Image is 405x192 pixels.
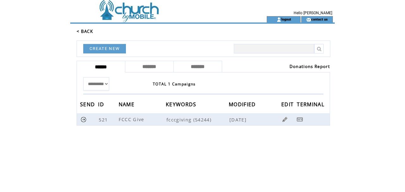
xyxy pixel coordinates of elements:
[166,102,198,106] a: KEYWORDS
[98,102,106,106] a: ID
[98,99,106,111] span: ID
[281,17,291,21] a: logout
[229,99,258,111] span: MODIFIED
[229,116,248,123] span: [DATE]
[83,44,126,53] a: CREATE NEW
[229,102,258,106] a: MODIFIED
[119,99,136,111] span: NAME
[297,99,326,111] span: TERMINAL
[153,81,196,87] span: TOTAL 1 Campaigns
[306,17,311,22] img: contact_us_icon.gif
[166,99,198,111] span: KEYWORDS
[119,102,136,106] a: NAME
[99,116,109,123] span: 521
[80,99,97,111] span: SEND
[119,116,146,122] span: FCCC Give
[166,116,228,123] span: fcccgiving (54244)
[77,28,93,34] a: < BACK
[290,64,330,69] a: Donations Report
[277,17,281,22] img: account_icon.gif
[311,17,328,21] a: contact us
[281,99,295,111] span: EDIT
[294,11,332,15] span: Hello [PERSON_NAME]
